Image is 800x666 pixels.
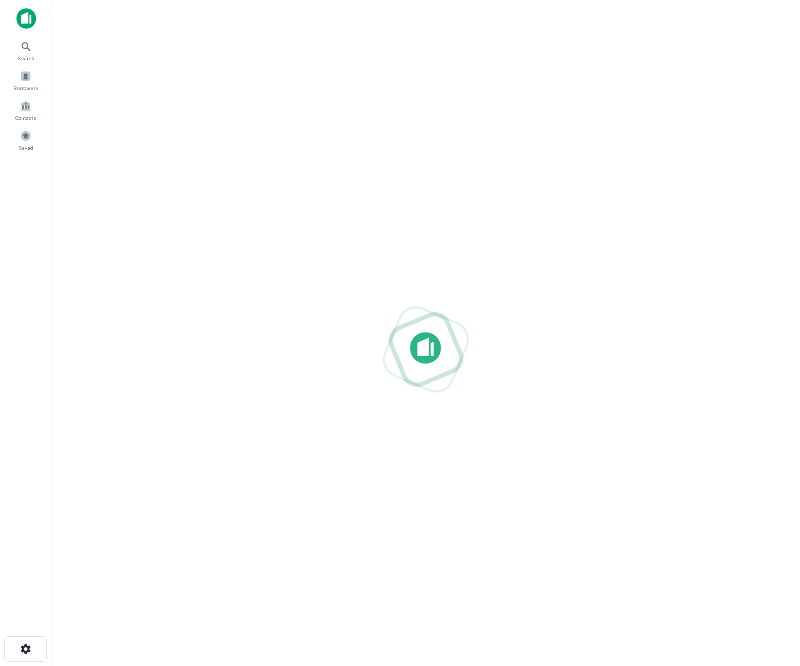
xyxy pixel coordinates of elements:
[17,54,34,62] span: Search
[15,114,36,122] span: Contacts
[749,584,800,633] iframe: Chat Widget
[3,96,48,124] a: Contacts
[3,66,48,94] a: Borrowers
[13,84,38,92] span: Borrowers
[19,144,33,152] span: Saved
[3,37,48,64] a: Search
[3,126,48,154] a: Saved
[16,8,36,29] img: capitalize-icon.png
